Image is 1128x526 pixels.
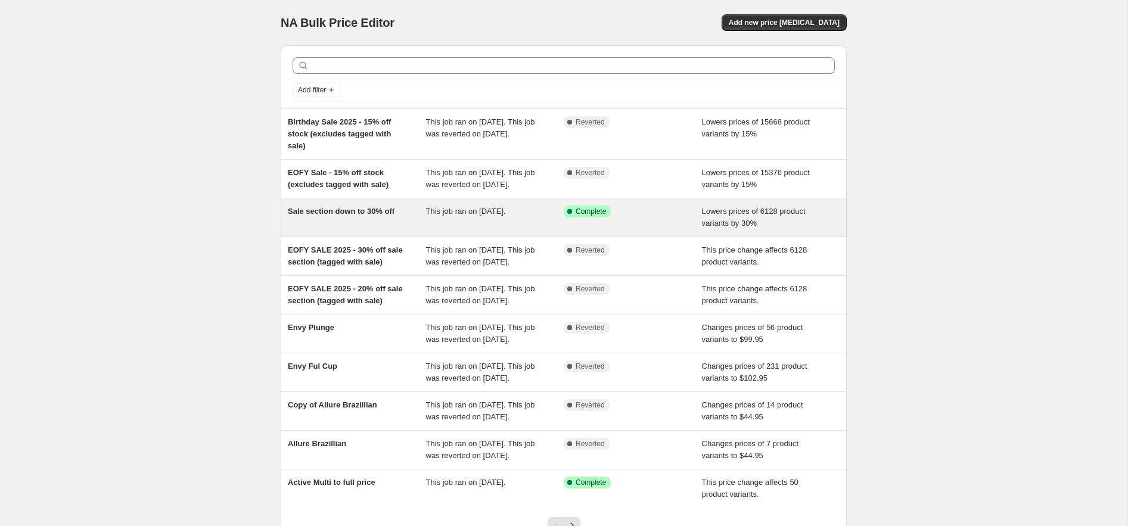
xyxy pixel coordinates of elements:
[288,323,334,332] span: Envy Plunge
[702,117,810,138] span: Lowers prices of 15668 product variants by 15%
[426,323,535,344] span: This job ran on [DATE]. This job was reverted on [DATE].
[426,400,535,421] span: This job ran on [DATE]. This job was reverted on [DATE].
[298,85,326,95] span: Add filter
[426,478,506,487] span: This job ran on [DATE].
[426,284,535,305] span: This job ran on [DATE]. This job was reverted on [DATE].
[702,439,799,460] span: Changes prices of 7 product variants to $44.95
[576,245,605,255] span: Reverted
[288,207,394,216] span: Sale section down to 30% off
[288,245,403,266] span: EOFY SALE 2025 - 30% off sale section (tagged with sale)
[722,14,847,31] button: Add new price [MEDICAL_DATA]
[702,478,798,499] span: This price change affects 50 product variants.
[426,439,535,460] span: This job ran on [DATE]. This job was reverted on [DATE].
[426,117,535,138] span: This job ran on [DATE]. This job was reverted on [DATE].
[288,117,391,150] span: Birthday Sale 2025 - 15% off stock (excludes tagged with sale)
[576,478,606,487] span: Complete
[288,362,337,371] span: Envy Ful Cup
[576,323,605,332] span: Reverted
[702,207,806,228] span: Lowers prices of 6128 product variants by 30%
[729,18,840,27] span: Add new price [MEDICAL_DATA]
[426,245,535,266] span: This job ran on [DATE]. This job was reverted on [DATE].
[426,362,535,382] span: This job ran on [DATE]. This job was reverted on [DATE].
[426,207,506,216] span: This job ran on [DATE].
[288,478,375,487] span: Active Multi to full price
[288,439,346,448] span: Allure Brazillian
[702,284,807,305] span: This price change affects 6128 product variants.
[576,362,605,371] span: Reverted
[576,400,605,410] span: Reverted
[288,284,403,305] span: EOFY SALE 2025 - 20% off sale section (tagged with sale)
[702,400,803,421] span: Changes prices of 14 product variants to $44.95
[702,245,807,266] span: This price change affects 6128 product variants.
[281,16,394,29] span: NA Bulk Price Editor
[576,207,606,216] span: Complete
[576,168,605,178] span: Reverted
[576,284,605,294] span: Reverted
[702,323,803,344] span: Changes prices of 56 product variants to $99.95
[576,117,605,127] span: Reverted
[702,168,810,189] span: Lowers prices of 15376 product variants by 15%
[426,168,535,189] span: This job ran on [DATE]. This job was reverted on [DATE].
[288,168,389,189] span: EOFY Sale - 15% off stock (excludes tagged with sale)
[702,362,807,382] span: Changes prices of 231 product variants to $102.95
[576,439,605,449] span: Reverted
[288,400,377,409] span: Copy of Allure Brazillian
[293,83,340,97] button: Add filter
